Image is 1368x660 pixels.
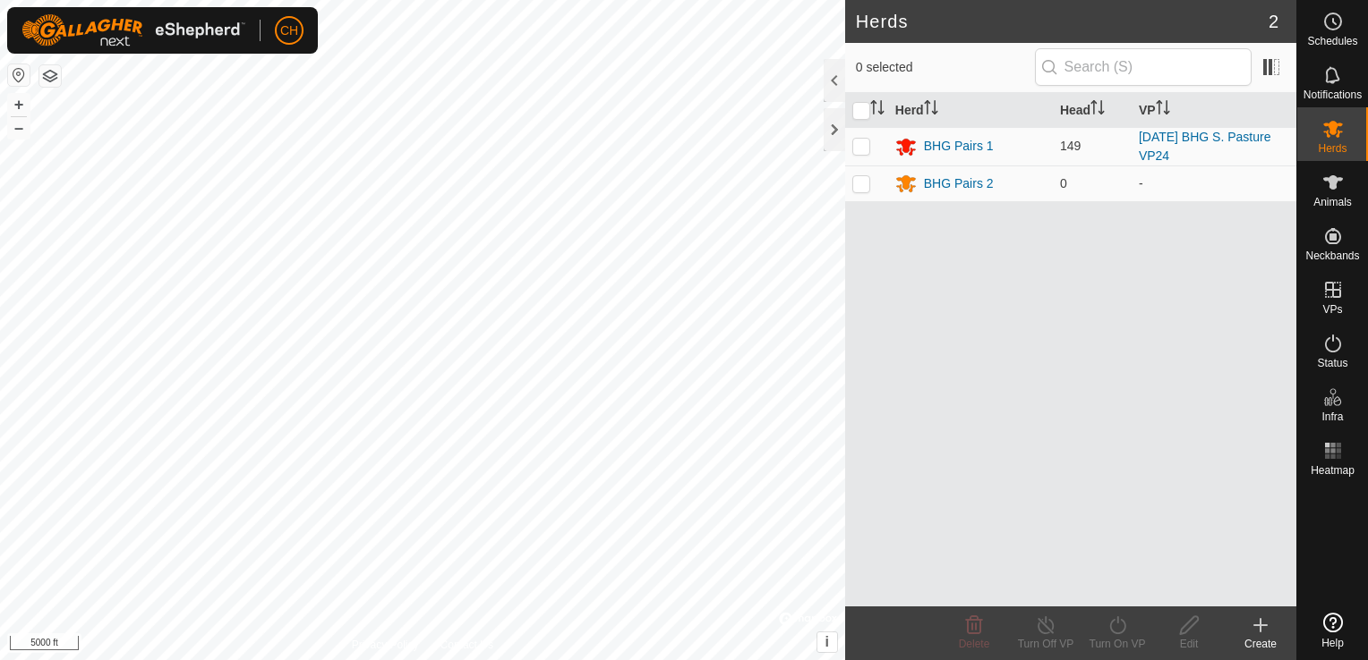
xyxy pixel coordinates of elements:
span: i [825,634,829,649]
span: Heatmap [1311,465,1355,476]
td: - [1132,165,1296,201]
span: CH [280,21,298,40]
span: Schedules [1307,36,1357,47]
button: – [8,117,30,139]
span: Status [1317,358,1347,368]
div: Edit [1153,636,1225,652]
a: [DATE] BHG S. Pasture VP24 [1139,130,1271,163]
span: Help [1321,638,1344,648]
span: Delete [959,638,990,650]
span: Notifications [1304,89,1362,100]
button: i [817,632,837,652]
button: Map Layers [39,65,61,87]
th: Herd [888,93,1053,128]
span: 2 [1269,8,1278,35]
div: Turn On VP [1082,636,1153,652]
p-sorticon: Activate to sort [924,103,938,117]
span: 149 [1060,139,1081,153]
span: Neckbands [1305,250,1359,261]
p-sorticon: Activate to sort [1090,103,1105,117]
div: Create [1225,636,1296,652]
div: BHG Pairs 1 [924,137,994,156]
input: Search (S) [1035,48,1252,86]
a: Privacy Policy [352,637,419,653]
a: Contact Us [440,637,493,653]
h2: Herds [856,11,1269,32]
div: Turn Off VP [1010,636,1082,652]
span: 0 [1060,176,1067,190]
th: Head [1053,93,1132,128]
div: BHG Pairs 2 [924,174,994,193]
img: Gallagher Logo [21,14,245,47]
span: Infra [1321,411,1343,422]
p-sorticon: Activate to sort [1156,103,1170,117]
span: VPs [1322,304,1342,315]
span: 0 selected [856,58,1035,77]
button: + [8,94,30,115]
p-sorticon: Activate to sort [870,103,885,117]
span: Animals [1313,197,1352,207]
th: VP [1132,93,1296,128]
button: Reset Map [8,64,30,86]
a: Help [1297,605,1368,656]
span: Herds [1318,143,1347,154]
